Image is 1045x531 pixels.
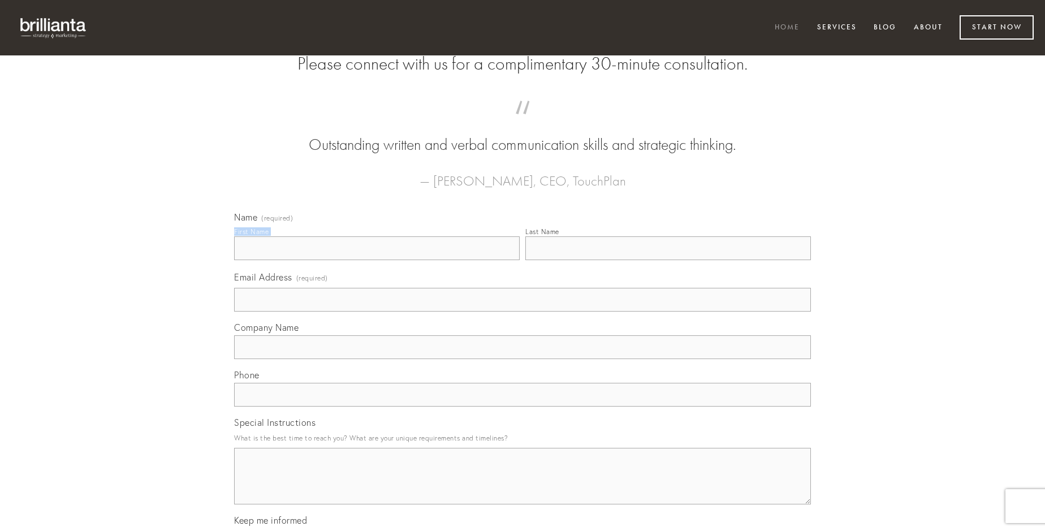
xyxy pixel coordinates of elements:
span: Name [234,211,257,223]
a: Services [810,19,864,37]
span: Phone [234,369,260,381]
div: First Name [234,227,269,236]
h2: Please connect with us for a complimentary 30-minute consultation. [234,53,811,75]
span: (required) [261,215,293,222]
a: Blog [866,19,904,37]
span: (required) [296,270,328,286]
span: Special Instructions [234,417,316,428]
a: About [906,19,950,37]
span: Company Name [234,322,299,333]
p: What is the best time to reach you? What are your unique requirements and timelines? [234,430,811,446]
span: Keep me informed [234,515,307,526]
img: brillianta - research, strategy, marketing [11,11,96,44]
figcaption: — [PERSON_NAME], CEO, TouchPlan [252,156,793,192]
a: Start Now [960,15,1034,40]
blockquote: Outstanding written and verbal communication skills and strategic thinking. [252,112,793,156]
span: Email Address [234,271,292,283]
a: Home [767,19,807,37]
span: “ [252,112,793,134]
div: Last Name [525,227,559,236]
